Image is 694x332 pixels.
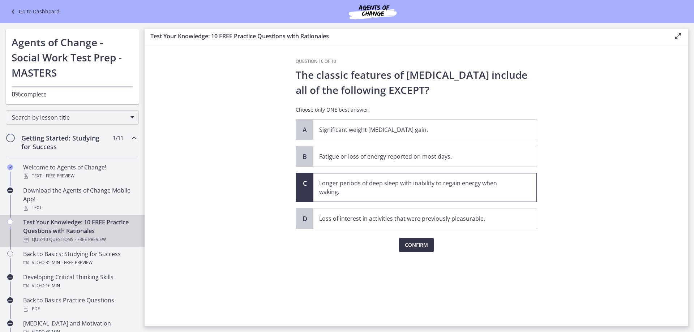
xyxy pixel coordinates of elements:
[300,125,309,134] span: A
[44,258,60,267] span: · 35 min
[296,106,537,113] p: Choose only ONE best answer.
[12,90,21,98] span: 0%
[23,258,136,267] div: Video
[6,110,139,125] div: Search by lesson title
[319,214,517,223] p: Loss of interest in activities that were previously pleasurable.
[300,152,309,161] span: B
[23,273,136,290] div: Developing Critical Thinking Skills
[399,238,434,252] button: Confirm
[43,172,44,180] span: ·
[12,113,127,121] span: Search by lesson title
[296,59,537,64] h3: Question 10 of 10
[21,134,110,151] h2: Getting Started: Studying for Success
[23,296,136,313] div: Back to Basics Practice Questions
[113,134,123,142] span: 1 / 11
[296,67,537,98] p: The classic features of [MEDICAL_DATA] include all of the following EXCEPT?
[12,35,133,80] h1: Agents of Change - Social Work Test Prep - MASTERS
[23,186,136,212] div: Download the Agents of Change Mobile App!
[329,3,416,20] img: Agents of Change
[44,281,60,290] span: · 16 min
[300,179,309,187] span: C
[23,218,136,244] div: Test Your Knowledge: 10 FREE Practice Questions with Rationales
[12,90,133,99] p: complete
[300,214,309,223] span: D
[23,281,136,290] div: Video
[23,203,136,212] div: Text
[23,163,136,180] div: Welcome to Agents of Change!
[319,152,517,161] p: Fatigue or loss of energy reported on most days.
[319,125,517,134] p: Significant weight [MEDICAL_DATA] gain.
[319,179,517,196] p: Longer periods of deep sleep with inability to regain energy when waking.
[150,32,662,40] h3: Test Your Knowledge: 10 FREE Practice Questions with Rationales
[23,172,136,180] div: Text
[61,258,63,267] span: ·
[23,250,136,267] div: Back to Basics: Studying for Success
[23,305,136,313] div: PDF
[7,164,13,170] i: Completed
[77,235,106,244] span: Free preview
[9,7,60,16] a: Go to Dashboard
[64,258,93,267] span: Free preview
[42,235,73,244] span: · 10 Questions
[46,172,74,180] span: Free preview
[75,235,76,244] span: ·
[23,235,136,244] div: Quiz
[405,241,428,249] span: Confirm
